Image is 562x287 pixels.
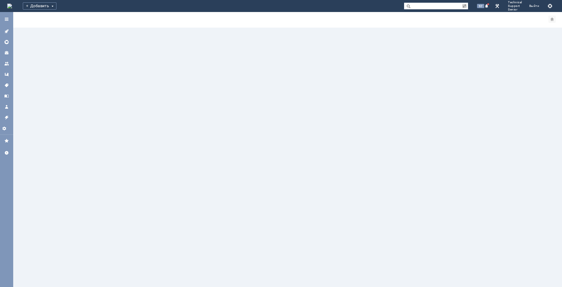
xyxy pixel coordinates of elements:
span: Расширенный поиск [462,3,468,8]
a: Настройки [2,124,11,133]
button: Сохранить лог [546,2,554,10]
a: Правила автоматизации [2,113,11,122]
span: 97 [477,4,484,8]
a: Клиенты [2,48,11,58]
span: Настройки [2,126,11,131]
div: Сделать домашней страницей [548,16,556,23]
img: logo [7,4,12,8]
span: Support [508,4,522,8]
a: Команды и агенты [2,59,11,68]
a: Общая аналитика [2,37,11,47]
a: Теги [2,80,11,90]
a: Перейти в интерфейс администратора [494,2,501,10]
a: Мой профиль [2,102,11,112]
a: Активности [2,26,11,36]
a: Перейти на домашнюю страницу [7,4,12,8]
a: Шаблоны комментариев [2,70,11,79]
a: База знаний [2,91,11,101]
span: Senior [508,8,522,11]
span: Technical [508,1,522,4]
div: Добавить [23,2,56,10]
